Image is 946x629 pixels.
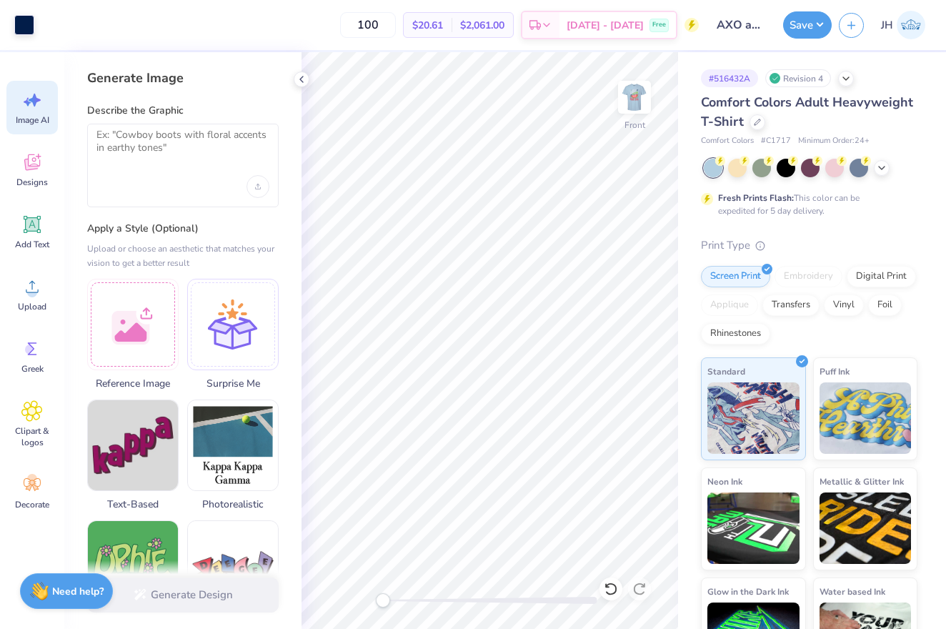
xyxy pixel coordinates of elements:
[798,135,870,147] span: Minimum Order: 24 +
[18,301,46,312] span: Upload
[707,584,789,599] span: Glow in the Dark Ink
[707,382,800,454] img: Standard
[707,474,742,489] span: Neon Ink
[701,237,917,254] div: Print Type
[16,114,49,126] span: Image AI
[87,242,279,270] div: Upload or choose an aesthetic that matches your vision to get a better result
[188,521,278,611] img: 80s & 90s
[21,363,44,375] span: Greek
[707,364,745,379] span: Standard
[820,492,912,564] img: Metallic & Glitter Ink
[87,497,179,512] span: Text-Based
[187,497,279,512] span: Photorealistic
[820,474,904,489] span: Metallic & Glitter Ink
[247,175,269,198] div: Upload image
[87,222,279,236] label: Apply a Style (Optional)
[847,266,916,287] div: Digital Print
[15,239,49,250] span: Add Text
[624,119,645,132] div: Front
[9,425,56,448] span: Clipart & logos
[718,192,794,204] strong: Fresh Prints Flash:
[701,69,758,87] div: # 516432A
[820,584,885,599] span: Water based Ink
[762,294,820,316] div: Transfers
[701,323,770,345] div: Rhinestones
[824,294,864,316] div: Vinyl
[701,135,754,147] span: Comfort Colors
[88,521,178,611] img: 60s & 70s
[718,192,894,217] div: This color can be expedited for 5 day delivery.
[868,294,902,316] div: Foil
[567,18,644,33] span: [DATE] - [DATE]
[87,69,279,86] div: Generate Image
[881,17,893,34] span: JH
[340,12,396,38] input: – –
[761,135,791,147] span: # C1717
[412,18,443,33] span: $20.61
[875,11,932,39] a: JH
[16,177,48,188] span: Designs
[460,18,504,33] span: $2,061.00
[187,376,279,391] span: Surprise Me
[775,266,842,287] div: Embroidery
[701,266,770,287] div: Screen Print
[652,20,666,30] span: Free
[765,69,831,87] div: Revision 4
[897,11,925,39] img: Jilian Hawkes
[701,94,913,130] span: Comfort Colors Adult Heavyweight T-Shirt
[701,294,758,316] div: Applique
[707,492,800,564] img: Neon Ink
[188,400,278,490] img: Photorealistic
[820,364,850,379] span: Puff Ink
[87,104,279,118] label: Describe the Graphic
[783,11,832,39] button: Save
[820,382,912,454] img: Puff Ink
[88,400,178,490] img: Text-Based
[620,83,649,112] img: Front
[376,593,390,608] div: Accessibility label
[15,499,49,510] span: Decorate
[52,585,104,598] strong: Need help?
[87,376,179,391] span: Reference Image
[706,11,776,39] input: Untitled Design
